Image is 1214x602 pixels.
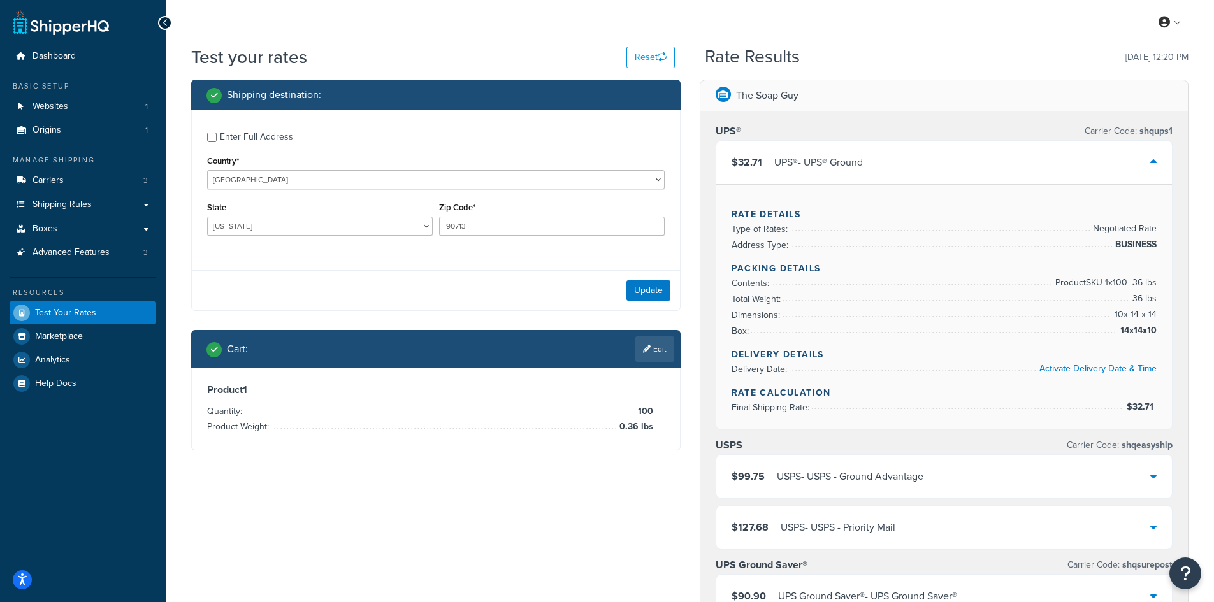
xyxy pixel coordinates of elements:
[10,325,156,348] a: Marketplace
[774,154,863,171] div: UPS® - UPS® Ground
[10,241,156,264] li: Advanced Features
[732,520,769,534] span: $127.68
[33,199,92,210] span: Shipping Rules
[33,247,110,258] span: Advanced Features
[10,301,156,324] a: Test Your Rates
[143,175,148,186] span: 3
[227,89,321,101] h2: Shipping destination :
[616,419,653,434] span: 0.36 lbs
[732,348,1157,361] h4: Delivery Details
[732,469,765,484] span: $99.75
[1111,307,1157,322] span: 10 x 14 x 14
[10,118,156,142] a: Origins1
[10,95,156,118] li: Websites
[626,280,670,301] button: Update
[10,348,156,371] a: Analytics
[1112,237,1157,252] span: BUSINESS
[732,222,791,236] span: Type of Rates:
[1137,124,1173,138] span: shqups1
[732,262,1157,275] h4: Packing Details
[732,238,791,252] span: Address Type:
[33,51,76,62] span: Dashboard
[635,404,653,419] span: 100
[1085,122,1173,140] p: Carrier Code:
[227,343,248,355] h2: Cart :
[732,401,813,414] span: Final Shipping Rate:
[716,559,807,571] h3: UPS Ground Saver®
[10,372,156,395] a: Help Docs
[10,118,156,142] li: Origins
[207,405,245,418] span: Quantity:
[33,101,68,112] span: Websites
[732,208,1157,221] h4: Rate Details
[207,383,665,396] h3: Product 1
[1039,362,1157,375] a: Activate Delivery Date & Time
[207,420,272,433] span: Product Weight:
[145,125,148,136] span: 1
[10,169,156,192] li: Carriers
[33,224,57,234] span: Boxes
[35,308,96,319] span: Test Your Rates
[1169,557,1201,589] button: Open Resource Center
[716,439,742,452] h3: USPS
[35,355,70,366] span: Analytics
[10,81,156,92] div: Basic Setup
[207,156,239,166] label: Country*
[732,324,752,338] span: Box:
[736,87,798,104] p: The Soap Guy
[10,45,156,68] a: Dashboard
[10,287,156,298] div: Resources
[635,336,674,362] a: Edit
[33,175,64,186] span: Carriers
[732,292,784,306] span: Total Weight:
[1120,558,1173,571] span: shqsurepost
[10,241,156,264] a: Advanced Features3
[35,378,76,389] span: Help Docs
[1067,556,1173,574] p: Carrier Code:
[1052,275,1157,290] span: Product SKU-1 x 100 - 36 lbs
[732,276,772,290] span: Contents:
[10,95,156,118] a: Websites1
[439,203,475,212] label: Zip Code*
[1129,291,1157,306] span: 36 lbs
[1125,48,1189,66] p: [DATE] 12:20 PM
[33,125,61,136] span: Origins
[191,45,307,69] h1: Test your rates
[207,203,226,212] label: State
[777,468,923,485] div: USPS - USPS - Ground Advantage
[626,47,675,68] button: Reset
[145,101,148,112] span: 1
[732,362,790,376] span: Delivery Date:
[143,247,148,258] span: 3
[1090,221,1157,236] span: Negotiated Rate
[1119,438,1173,452] span: shqeasyship
[10,169,156,192] a: Carriers3
[10,155,156,166] div: Manage Shipping
[781,519,895,536] div: USPS - USPS - Priority Mail
[35,331,83,342] span: Marketplace
[732,155,762,169] span: $32.71
[10,193,156,217] a: Shipping Rules
[1117,323,1157,338] span: 14x14x10
[10,217,156,241] a: Boxes
[716,125,741,138] h3: UPS®
[1127,400,1157,413] span: $32.71
[705,47,800,67] h2: Rate Results
[732,386,1157,399] h4: Rate Calculation
[207,133,217,142] input: Enter Full Address
[732,308,783,322] span: Dimensions:
[1067,436,1173,454] p: Carrier Code:
[220,128,293,146] div: Enter Full Address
